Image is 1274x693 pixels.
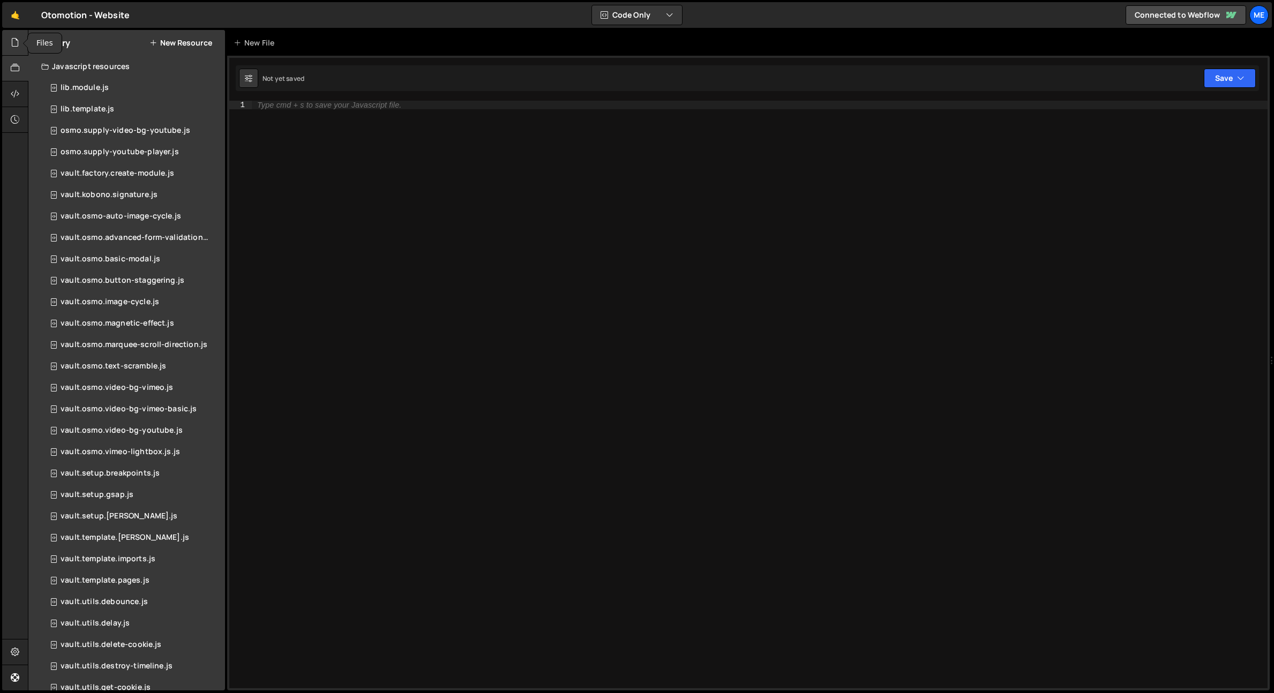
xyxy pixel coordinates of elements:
[41,527,225,548] div: 12084/42231.js
[41,463,225,484] div: 12084/33127.js
[28,56,225,77] div: Javascript resources
[149,39,212,47] button: New Resource
[1126,5,1246,25] a: Connected to Webflow
[41,591,225,613] div: 12084/42227.js
[61,619,130,628] div: vault.utils.delay.js
[41,506,225,527] div: 12084/33125.js
[592,5,682,25] button: Code Only
[41,484,225,506] div: 12084/33126.js
[61,147,179,157] div: osmo.supply-youtube-player.js
[41,248,225,270] div: 12084/35990.js
[61,447,180,457] div: vault.osmo.vimeo-lightbox.js.js
[61,597,148,607] div: vault.utils.debounce.js
[61,83,109,93] div: lib.module.js
[257,101,401,109] div: Type cmd + s to save your Javascript file.
[41,420,225,441] div: 12084/33714.js
[61,233,208,243] div: vault.osmo.advanced-form-validation.js
[41,334,228,356] div: 12084/35300.js
[41,206,225,227] div: 12084/35215.js
[41,9,130,21] div: Otomotion - Website
[61,276,184,285] div: vault.osmo.button-staggering.js
[61,126,190,135] div: osmo.supply-video-bg-youtube.js
[41,163,225,184] div: 12084/33718.js
[41,656,225,677] div: 12084/35564.js
[61,469,160,478] div: vault.setup.breakpoints.js
[61,212,181,221] div: vault.osmo-auto-image-cycle.js
[61,104,114,114] div: lib.template.js
[61,169,174,178] div: vault.factory.create-module.js
[2,2,28,28] a: 🤙
[61,511,177,521] div: vault.setup.[PERSON_NAME].js
[234,37,279,48] div: New File
[61,254,160,264] div: vault.osmo.basic-modal.js
[41,227,229,248] div: 12084/35302.js
[41,313,225,334] div: 12084/42453.js
[61,404,197,414] div: vault.osmo.video-bg-vimeo-basic.js
[61,340,207,350] div: vault.osmo.marquee-scroll-direction.js
[41,270,225,291] div: 12084/33024.js
[61,490,133,500] div: vault.setup.gsap.js
[1249,5,1269,25] a: Me
[61,361,166,371] div: vault.osmo.text-scramble.js
[229,101,252,109] div: 1
[41,291,225,313] div: 12084/37441.js
[61,533,189,543] div: vault.template.[PERSON_NAME].js
[61,319,174,328] div: vault.osmo.magnetic-effect.js
[41,141,225,163] div: 12084/36047.js
[61,554,155,564] div: vault.template.imports.js
[41,570,225,591] div: 12084/42233.js
[41,77,225,99] div: 12084/42305.js
[41,548,225,570] div: 12084/42234.js
[61,383,173,393] div: vault.osmo.video-bg-vimeo.js
[41,377,225,398] div: 12084/33715.js
[61,297,159,307] div: vault.osmo.image-cycle.js
[41,99,225,120] div: 12084/31800.js
[41,634,225,656] div: 12084/42230.js
[41,441,225,463] div: 12084/38187.js
[41,356,225,377] div: 12084/35160.js
[41,184,225,206] div: 12084/33719.js
[61,683,151,692] div: vault.utils.get-cookie.js
[28,33,62,53] div: Files
[61,190,158,200] div: vault.kobono.signature.js
[61,661,173,671] div: vault.utils.destroy-timeline.js
[61,640,161,650] div: vault.utils.delete-cookie.js
[41,120,225,141] div: 12084/33776.js
[41,613,225,634] div: 12084/42226.js
[61,576,149,585] div: vault.template.pages.js
[61,426,183,435] div: vault.osmo.video-bg-youtube.js
[263,74,304,83] div: Not yet saved
[1204,69,1256,88] button: Save
[41,398,225,420] div: 12084/33713.js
